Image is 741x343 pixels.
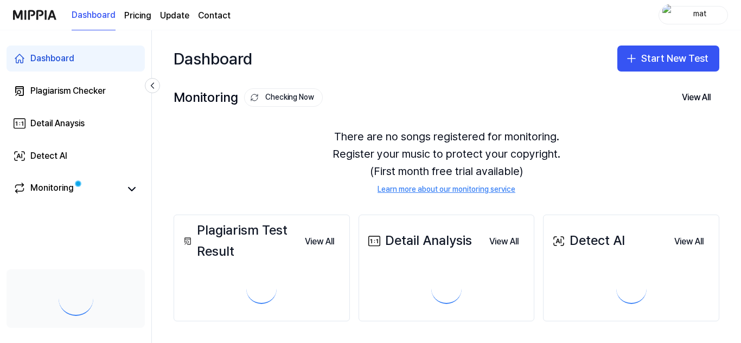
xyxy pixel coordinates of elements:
[662,4,675,26] img: profile
[174,115,719,208] div: There are no songs registered for monitoring. Register your music to protect your copyright. (Fir...
[30,52,74,65] div: Dashboard
[7,78,145,104] a: Plagiarism Checker
[174,41,252,76] div: Dashboard
[296,230,343,253] a: View All
[72,1,116,30] a: Dashboard
[481,230,527,253] a: View All
[296,231,343,253] button: View All
[198,9,231,22] a: Contact
[666,230,712,253] a: View All
[550,230,625,251] div: Detect AI
[366,230,472,251] div: Detail Analysis
[124,9,151,22] a: Pricing
[7,111,145,137] a: Detail Anaysis
[659,6,728,24] button: profilemat
[666,231,712,253] button: View All
[244,88,323,107] button: Checking Now
[7,46,145,72] a: Dashboard
[617,46,719,72] button: Start New Test
[174,87,323,108] div: Monitoring
[13,182,121,197] a: Monitoring
[378,184,515,195] a: Learn more about our monitoring service
[30,150,67,163] div: Detect AI
[7,143,145,169] a: Detect AI
[679,9,721,21] div: mat
[481,231,527,253] button: View All
[30,117,85,130] div: Detail Anaysis
[30,85,106,98] div: Plagiarism Checker
[673,87,719,108] button: View All
[181,220,296,262] div: Plagiarism Test Result
[160,9,189,22] a: Update
[30,182,74,197] div: Monitoring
